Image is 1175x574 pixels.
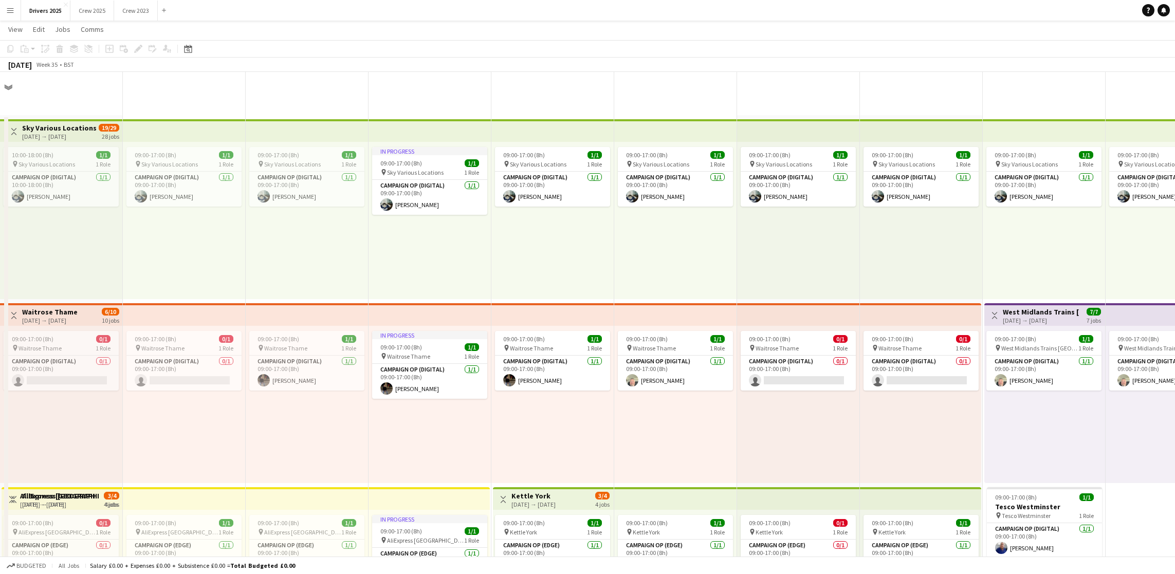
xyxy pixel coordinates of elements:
[249,147,364,207] app-job-card: 09:00-17:00 (8h)1/1 Sky Various Locations1 RoleCampaign Op (Digital)1/109:00-17:00 (8h)[PERSON_NAME]
[22,133,97,140] div: [DATE] → [DATE]
[341,160,356,168] span: 1 Role
[1079,151,1093,159] span: 1/1
[102,308,119,316] span: 6/10
[105,499,119,508] div: 4 jobs
[96,344,111,352] span: 1 Role
[8,25,23,34] span: View
[372,331,487,399] app-job-card: In progress09:00-17:00 (8h)1/1 Waitrose Thame1 RoleCampaign Op (Digital)1/109:00-17:00 (8h)[PERSO...
[342,335,356,343] span: 1/1
[1003,307,1079,317] h3: West Midlands Trains [GEOGRAPHIC_DATA]
[878,160,935,168] span: Sky Various Locations
[833,335,848,343] span: 0/1
[956,528,970,536] span: 1 Role
[587,344,602,352] span: 1 Role
[749,519,791,527] span: 09:00-17:00 (8h)
[465,343,479,351] span: 1/1
[380,527,422,535] span: 09:00-17:00 (8h)
[77,23,108,36] a: Comms
[12,151,53,159] span: 10:00-18:00 (8h)
[618,331,733,391] app-job-card: 09:00-17:00 (8h)1/1 Waitrose Thame1 RoleCampaign Op (Digital)1/109:00-17:00 (8h)[PERSON_NAME]
[126,331,242,391] app-job-card: 09:00-17:00 (8h)0/1 Waitrose Thame1 RoleCampaign Op (Digital)0/109:00-17:00 (8h)
[626,335,668,343] span: 09:00-17:00 (8h)
[29,23,49,36] a: Edit
[956,160,970,168] span: 1 Role
[218,528,233,536] span: 1 Role
[51,23,75,36] a: Jobs
[96,160,111,168] span: 1 Role
[464,536,479,544] span: 1 Role
[8,60,32,70] div: [DATE]
[1078,344,1093,352] span: 1 Role
[372,147,487,215] div: In progress09:00-17:00 (8h)1/1 Sky Various Locations1 RoleCampaign Op (Digital)1/109:00-17:00 (8h...
[756,344,799,352] span: Waitrose Thame
[618,172,733,207] app-card-role: Campaign Op (Digital)1/109:00-17:00 (8h)[PERSON_NAME]
[864,147,979,207] div: 09:00-17:00 (8h)1/1 Sky Various Locations1 RoleCampaign Op (Digital)1/109:00-17:00 (8h)[PERSON_NAME]
[249,172,364,207] app-card-role: Campaign Op (Digital)1/109:00-17:00 (8h)[PERSON_NAME]
[495,356,610,391] app-card-role: Campaign Op (Digital)1/109:00-17:00 (8h)[PERSON_NAME]
[1079,335,1093,343] span: 1/1
[12,519,53,527] span: 09:00-17:00 (8h)
[1087,316,1101,324] div: 7 jobs
[987,502,1102,511] h3: Tesco Westminster
[342,151,356,159] span: 1/1
[135,335,176,343] span: 09:00-17:00 (8h)
[503,519,545,527] span: 09:00-17:00 (8h)
[864,356,979,391] app-card-role: Campaign Op (Digital)0/109:00-17:00 (8h)
[34,61,60,68] span: Week 35
[986,147,1101,207] div: 09:00-17:00 (8h)1/1 Sky Various Locations1 RoleCampaign Op (Digital)1/109:00-17:00 (8h)[PERSON_NAME]
[4,331,119,391] app-job-card: 09:00-17:00 (8h)0/1 Waitrose Thame1 RoleCampaign Op (Digital)0/109:00-17:00 (8h)
[956,151,970,159] span: 1/1
[618,147,733,207] app-job-card: 09:00-17:00 (8h)1/1 Sky Various Locations1 RoleCampaign Op (Digital)1/109:00-17:00 (8h)[PERSON_NAME]
[1001,160,1058,168] span: Sky Various Locations
[872,335,913,343] span: 09:00-17:00 (8h)
[872,151,913,159] span: 09:00-17:00 (8h)
[96,335,111,343] span: 0/1
[264,160,321,168] span: Sky Various Locations
[464,353,479,360] span: 1 Role
[587,151,602,159] span: 1/1
[19,160,75,168] span: Sky Various Locations
[626,519,668,527] span: 09:00-17:00 (8h)
[90,562,295,569] div: Salary £0.00 + Expenses £0.00 + Subsistence £0.00 =
[633,160,689,168] span: Sky Various Locations
[21,1,70,21] button: Drivers 2025
[126,147,242,207] app-job-card: 09:00-17:00 (8h)1/1 Sky Various Locations1 RoleCampaign Op (Digital)1/109:00-17:00 (8h)[PERSON_NAME]
[135,151,176,159] span: 09:00-17:00 (8h)
[387,353,430,360] span: Waitrose Thame
[995,151,1036,159] span: 09:00-17:00 (8h)
[16,562,46,569] span: Budgeted
[995,493,1037,501] span: 09:00-17:00 (8h)
[126,172,242,207] app-card-role: Campaign Op (Digital)1/109:00-17:00 (8h)[PERSON_NAME]
[956,335,970,343] span: 0/1
[99,124,119,132] span: 19/29
[986,356,1101,391] app-card-role: Campaign Op (Digital)1/109:00-17:00 (8h)[PERSON_NAME]
[495,331,610,391] div: 09:00-17:00 (8h)1/1 Waitrose Thame1 RoleCampaign Op (Digital)1/109:00-17:00 (8h)[PERSON_NAME]
[380,343,422,351] span: 09:00-17:00 (8h)
[710,335,725,343] span: 1/1
[380,159,422,167] span: 09:00-17:00 (8h)
[12,335,53,343] span: 09:00-17:00 (8h)
[987,523,1102,558] app-card-role: Campaign Op (Digital)1/109:00-17:00 (8h)[PERSON_NAME]
[710,519,725,527] span: 1/1
[626,151,668,159] span: 09:00-17:00 (8h)
[633,528,660,536] span: Kettle York
[96,151,111,159] span: 1/1
[1117,151,1159,159] span: 09:00-17:00 (8h)
[741,331,856,391] app-job-card: 09:00-17:00 (8h)0/1 Waitrose Thame1 RoleCampaign Op (Digital)0/109:00-17:00 (8h)
[1079,493,1094,501] span: 1/1
[249,356,364,391] app-card-role: Campaign Op (Digital)1/109:00-17:00 (8h)[PERSON_NAME]
[258,335,299,343] span: 09:00-17:00 (8h)
[126,356,242,391] app-card-role: Campaign Op (Digital)0/109:00-17:00 (8h)
[218,344,233,352] span: 1 Role
[749,151,791,159] span: 09:00-17:00 (8h)
[219,519,233,527] span: 1/1
[956,344,970,352] span: 1 Role
[55,25,70,34] span: Jobs
[264,344,307,352] span: Waitrose Thame
[749,335,791,343] span: 09:00-17:00 (8h)
[70,1,114,21] button: Crew 2025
